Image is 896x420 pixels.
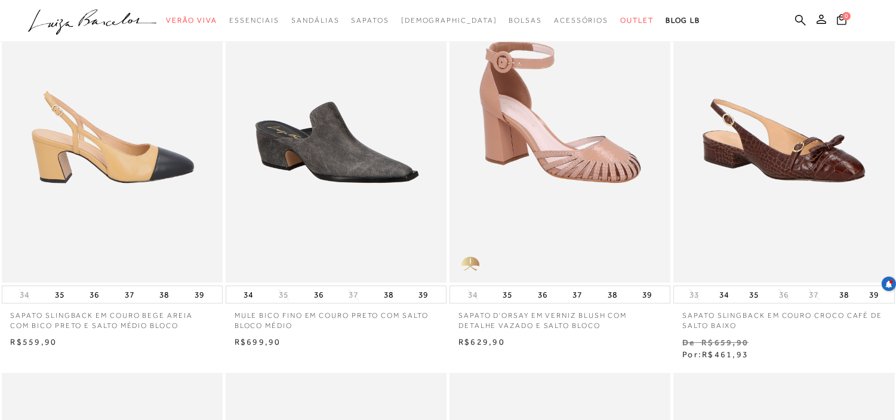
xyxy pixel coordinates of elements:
[833,13,850,29] button: 0
[2,303,223,331] a: SAPATO SLINGBACK EM COURO BEGE AREIA COM BICO PRETO E SALTO MÉDIO BLOCO
[449,303,670,331] a: SAPATO D'ORSAY EM VERNIZ BLUSH COM DETALHE VAZADO E SALTO BLOCO
[554,10,608,32] a: categoryNavScreenReaderText
[509,16,542,24] span: Bolsas
[620,10,654,32] a: categoryNavScreenReaderText
[229,16,279,24] span: Essenciais
[345,289,362,301] button: 37
[235,337,281,347] span: R$699,90
[499,286,516,303] button: 35
[682,350,749,359] span: Por:
[241,286,257,303] button: 34
[351,16,389,24] span: Sapatos
[716,286,732,303] button: 34
[666,10,700,32] a: BLOG LB
[673,303,894,331] a: SAPATO SLINGBACK EM COURO CROCO CAFÉ DE SALTO BAIXO
[401,16,497,24] span: [DEMOGRAPHIC_DATA]
[569,286,586,303] button: 37
[701,338,749,347] small: R$659,90
[16,289,33,301] button: 34
[449,247,491,283] img: golden_caliandra_v6.png
[866,286,882,303] button: 39
[121,286,138,303] button: 37
[639,286,655,303] button: 39
[620,16,654,24] span: Outlet
[534,286,551,303] button: 36
[842,12,851,20] span: 0
[166,16,217,24] span: Verão Viva
[156,286,173,303] button: 38
[806,289,823,301] button: 37
[291,16,339,24] span: Sandálias
[275,289,292,301] button: 35
[604,286,621,303] button: 38
[166,10,217,32] a: categoryNavScreenReaderText
[226,303,447,331] a: MULE BICO FINO EM COURO PRETO COM SALTO BLOCO MÉDIO
[380,286,397,303] button: 38
[682,338,695,347] small: De
[509,10,542,32] a: categoryNavScreenReaderText
[401,10,497,32] a: noSubCategoriesText
[229,10,279,32] a: categoryNavScreenReaderText
[191,286,208,303] button: 39
[686,289,703,301] button: 33
[702,350,749,359] span: R$461,93
[836,286,852,303] button: 38
[86,286,103,303] button: 36
[291,10,339,32] a: categoryNavScreenReaderText
[351,10,389,32] a: categoryNavScreenReaderText
[464,289,481,301] button: 34
[458,337,505,347] span: R$629,90
[775,289,792,301] button: 36
[554,16,608,24] span: Acessórios
[746,286,762,303] button: 35
[310,286,327,303] button: 36
[51,286,68,303] button: 35
[415,286,432,303] button: 39
[666,16,700,24] span: BLOG LB
[11,337,57,347] span: R$559,90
